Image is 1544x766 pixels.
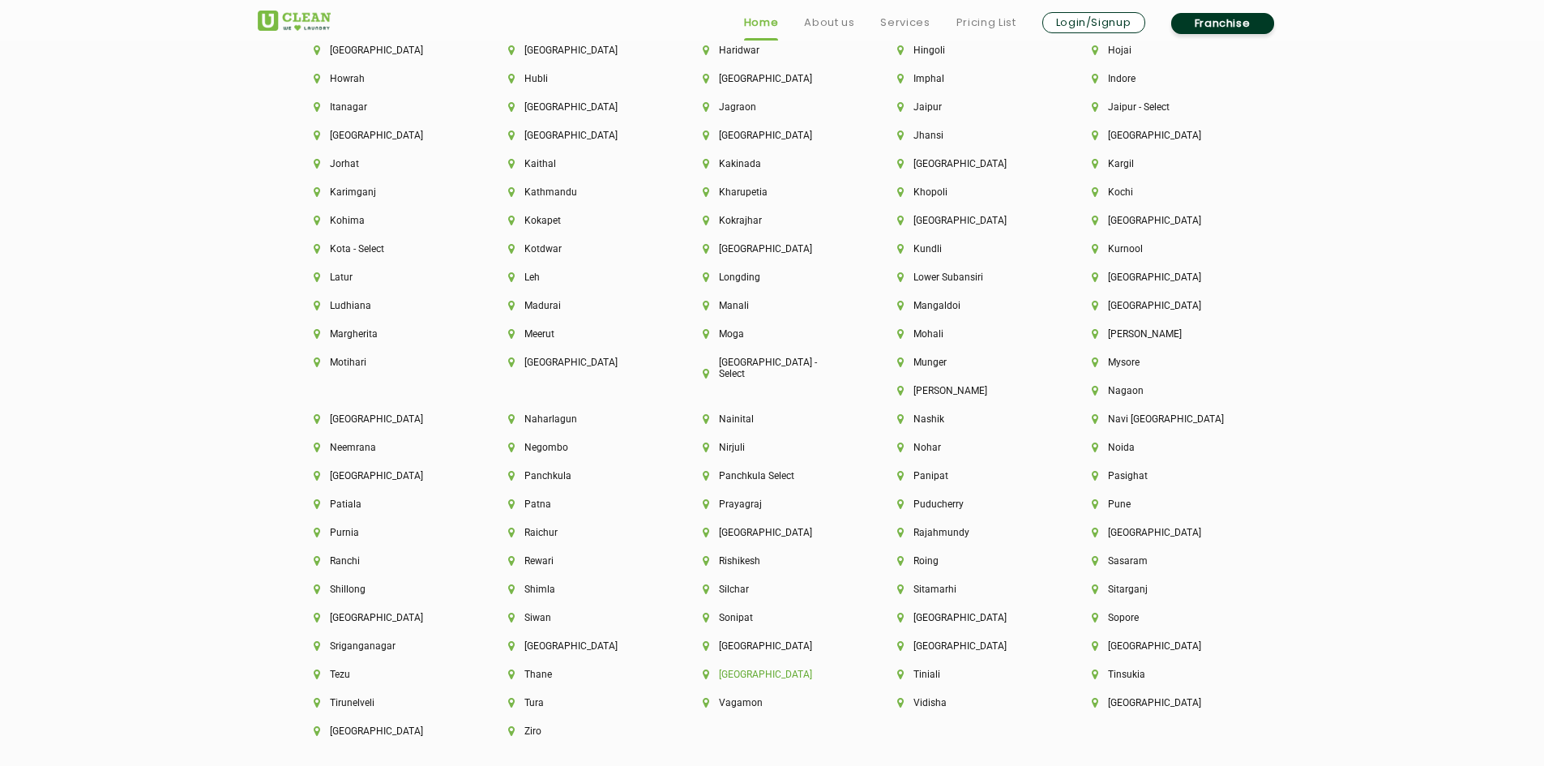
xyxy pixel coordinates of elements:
[314,73,453,84] li: Howrah
[897,555,1037,567] li: Roing
[897,357,1037,368] li: Munger
[314,725,453,737] li: [GEOGRAPHIC_DATA]
[703,442,842,453] li: Nirjuli
[897,499,1037,510] li: Puducherry
[703,413,842,425] li: Nainital
[897,612,1037,623] li: [GEOGRAPHIC_DATA]
[703,130,842,141] li: [GEOGRAPHIC_DATA]
[897,186,1037,198] li: Khopoli
[703,499,842,510] li: Prayagraj
[897,243,1037,255] li: Kundli
[1092,73,1231,84] li: Indore
[508,527,648,538] li: Raichur
[508,413,648,425] li: Naharlagun
[703,45,842,56] li: Haridwar
[897,385,1037,396] li: [PERSON_NAME]
[508,45,648,56] li: [GEOGRAPHIC_DATA]
[703,186,842,198] li: Kharupetia
[508,158,648,169] li: Kaithal
[703,612,842,623] li: Sonipat
[703,357,842,379] li: [GEOGRAPHIC_DATA] - Select
[1092,300,1231,311] li: [GEOGRAPHIC_DATA]
[508,300,648,311] li: Madurai
[1092,243,1231,255] li: Kurnool
[897,413,1037,425] li: Nashik
[1092,357,1231,368] li: Mysore
[1092,272,1231,283] li: [GEOGRAPHIC_DATA]
[1092,328,1231,340] li: [PERSON_NAME]
[508,272,648,283] li: Leh
[314,186,453,198] li: Karimganj
[703,640,842,652] li: [GEOGRAPHIC_DATA]
[508,555,648,567] li: Rewari
[314,640,453,652] li: Sriganganagar
[314,158,453,169] li: Jorhat
[508,612,648,623] li: Siwan
[508,669,648,680] li: Thane
[880,13,930,32] a: Services
[897,442,1037,453] li: Nohar
[314,669,453,680] li: Tezu
[1092,697,1231,708] li: [GEOGRAPHIC_DATA]
[1092,584,1231,595] li: Sitarganj
[703,215,842,226] li: Kokrajhar
[1092,612,1231,623] li: Sopore
[314,357,453,368] li: Motihari
[508,725,648,737] li: Ziro
[1092,640,1231,652] li: [GEOGRAPHIC_DATA]
[703,669,842,680] li: [GEOGRAPHIC_DATA]
[1092,555,1231,567] li: Sasaram
[314,413,453,425] li: [GEOGRAPHIC_DATA]
[314,45,453,56] li: [GEOGRAPHIC_DATA]
[508,442,648,453] li: Negombo
[508,697,648,708] li: Tura
[703,328,842,340] li: Moga
[508,640,648,652] li: [GEOGRAPHIC_DATA]
[703,470,842,481] li: Panchkula Select
[508,130,648,141] li: [GEOGRAPHIC_DATA]
[897,215,1037,226] li: [GEOGRAPHIC_DATA]
[314,215,453,226] li: Kohima
[1092,499,1231,510] li: Pune
[897,584,1037,595] li: Sitamarhi
[897,45,1037,56] li: Hingoli
[314,442,453,453] li: Neemrana
[508,499,648,510] li: Patna
[508,243,648,255] li: Kotdwar
[1092,385,1231,396] li: Nagaon
[1092,186,1231,198] li: Kochi
[1171,13,1274,34] a: Franchise
[1092,527,1231,538] li: [GEOGRAPHIC_DATA]
[897,470,1037,481] li: Panipat
[897,130,1037,141] li: Jhansi
[314,272,453,283] li: Latur
[703,73,842,84] li: [GEOGRAPHIC_DATA]
[897,158,1037,169] li: [GEOGRAPHIC_DATA]
[508,470,648,481] li: Panchkula
[744,13,779,32] a: Home
[314,101,453,113] li: Itanagar
[703,101,842,113] li: Jagraon
[1092,45,1231,56] li: Hojai
[508,328,648,340] li: Meerut
[508,186,648,198] li: Kathmandu
[508,73,648,84] li: Hubli
[897,328,1037,340] li: Mohali
[897,101,1037,113] li: Jaipur
[897,527,1037,538] li: Rajahmundy
[897,272,1037,283] li: Lower Subansiri
[314,130,453,141] li: [GEOGRAPHIC_DATA]
[956,13,1016,32] a: Pricing List
[314,612,453,623] li: [GEOGRAPHIC_DATA]
[314,527,453,538] li: Purnia
[1092,215,1231,226] li: [GEOGRAPHIC_DATA]
[1092,130,1231,141] li: [GEOGRAPHIC_DATA]
[314,555,453,567] li: Ranchi
[897,669,1037,680] li: Tiniali
[1092,101,1231,113] li: Jaipur - Select
[508,357,648,368] li: [GEOGRAPHIC_DATA]
[897,697,1037,708] li: Vidisha
[508,215,648,226] li: Kokapet
[703,584,842,595] li: Silchar
[703,243,842,255] li: [GEOGRAPHIC_DATA]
